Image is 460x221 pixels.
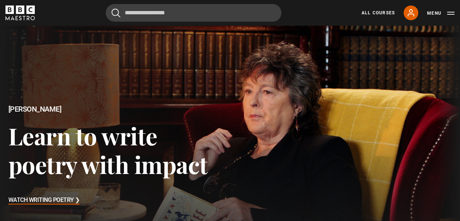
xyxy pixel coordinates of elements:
svg: BBC Maestro [5,6,35,20]
h3: Learn to write poetry with impact [8,122,230,178]
h2: [PERSON_NAME] [8,105,230,113]
input: Search [106,4,281,22]
button: Submit the search query [112,8,120,18]
a: All Courses [362,10,395,16]
button: Toggle navigation [427,10,455,17]
h3: Watch Writing Poetry ❯ [8,195,80,206]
